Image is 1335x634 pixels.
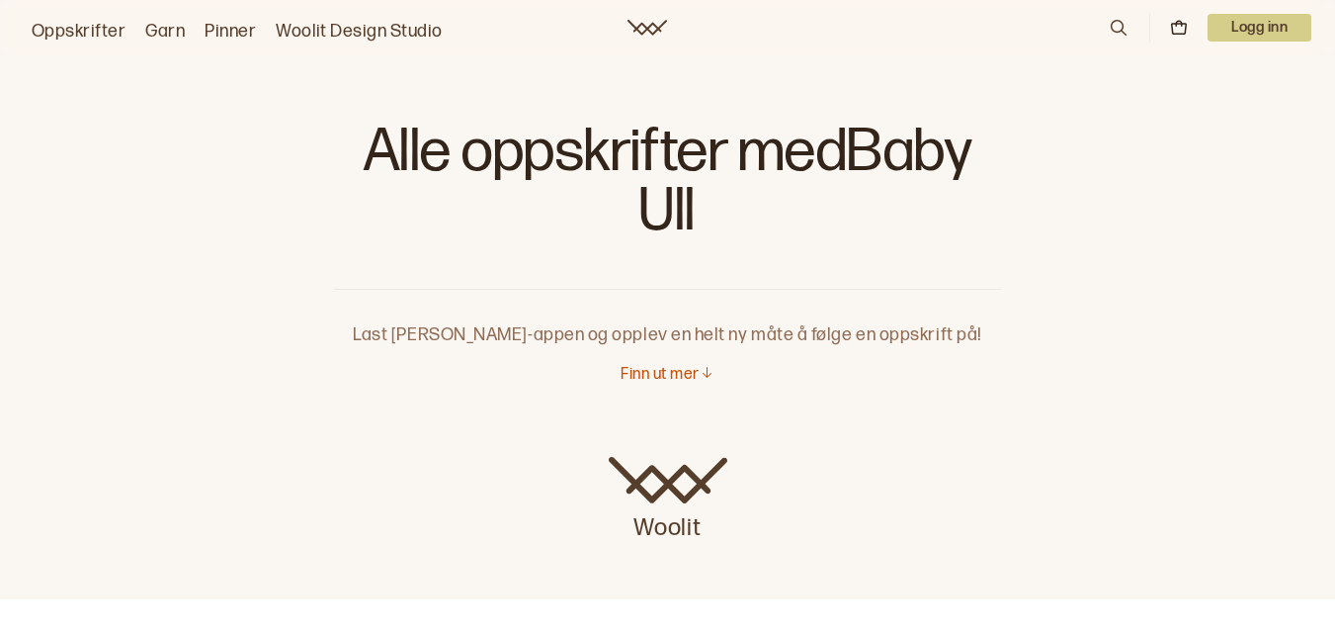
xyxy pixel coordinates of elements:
[621,365,713,386] button: Finn ut mer
[32,18,125,45] a: Oppskrifter
[205,18,256,45] a: Pinner
[334,119,1002,257] h1: Alle oppskrifter med Baby Ull
[627,20,667,36] a: Woolit
[609,457,727,504] img: Woolit
[334,290,1002,349] p: Last [PERSON_NAME]-appen og opplev en helt ny måte å følge en oppskrift på!
[609,504,727,544] p: Woolit
[145,18,185,45] a: Garn
[621,365,699,386] p: Finn ut mer
[276,18,443,45] a: Woolit Design Studio
[609,457,727,544] a: Woolit
[1208,14,1311,42] p: Logg inn
[1208,14,1311,42] button: User dropdown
